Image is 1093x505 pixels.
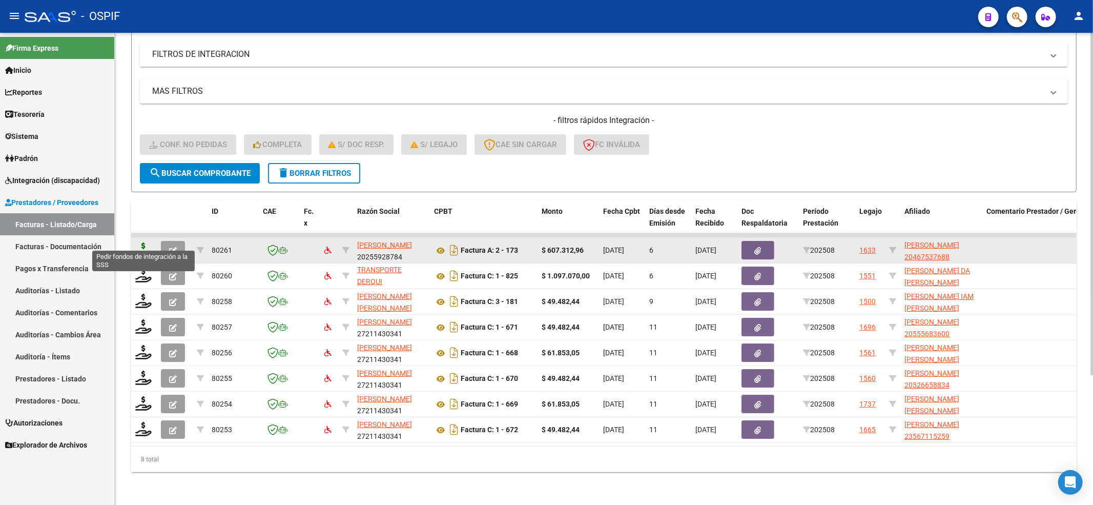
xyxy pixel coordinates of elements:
[904,344,959,375] span: [PERSON_NAME] [PERSON_NAME] 27528554860
[447,268,461,284] i: Descargar documento
[5,43,58,54] span: Firma Express
[357,265,426,287] div: 27177093519
[461,349,518,357] strong: Factura C: 1 - 668
[212,323,232,331] span: 80257
[649,323,657,331] span: 11
[542,400,580,408] strong: $ 61.853,05
[603,374,624,382] span: [DATE]
[357,344,412,352] span: [PERSON_NAME]
[649,272,653,280] span: 6
[461,324,518,332] strong: Factura C: 1 - 671
[695,272,716,280] span: [DATE]
[649,297,653,306] span: 9
[695,246,716,254] span: [DATE]
[152,49,1043,60] mat-panel-title: FILTROS DE INTEGRACION
[140,163,260,184] button: Buscar Comprobante
[212,207,218,215] span: ID
[803,323,835,331] span: 202508
[131,447,1077,472] div: 8 total
[603,323,624,331] span: [DATE]
[319,134,394,155] button: S/ Doc Resp.
[357,241,412,249] span: [PERSON_NAME]
[859,424,876,436] div: 1665
[357,207,400,215] span: Razón Social
[904,267,970,298] span: [PERSON_NAME] DA [PERSON_NAME] 20574280150
[695,207,724,227] span: Fecha Recibido
[900,200,982,246] datatable-header-cell: Afiliado
[695,426,716,434] span: [DATE]
[447,421,461,438] i: Descargar documento
[475,134,566,155] button: CAE SIN CARGAR
[461,375,518,383] strong: Factura C: 1 - 670
[149,140,227,149] span: Conf. no pedidas
[603,400,624,408] span: [DATE]
[1058,470,1083,495] div: Open Intercom Messenger
[461,426,518,434] strong: Factura C: 1 - 672
[149,169,251,178] span: Buscar Comprobante
[649,349,657,357] span: 11
[357,292,412,312] span: [PERSON_NAME] [PERSON_NAME]
[695,349,716,357] span: [DATE]
[904,369,959,389] span: [PERSON_NAME] 20526658834
[603,272,624,280] span: [DATE]
[268,163,360,184] button: Borrar Filtros
[799,200,855,246] datatable-header-cell: Período Prestación
[695,374,716,382] span: [DATE]
[859,398,876,410] div: 1737
[212,297,232,306] span: 80258
[461,298,518,306] strong: Factura C: 3 - 181
[603,297,624,306] span: [DATE]
[737,200,799,246] datatable-header-cell: Doc Respaldatoria
[538,200,599,246] datatable-header-cell: Monto
[904,318,959,338] span: [PERSON_NAME] 20555683600
[695,297,716,306] span: [DATE]
[357,368,426,389] div: 27211430341
[253,140,302,149] span: Completa
[461,272,518,280] strong: Factura C: 1 - 825
[447,293,461,310] i: Descargar documento
[357,316,426,338] div: 27211430341
[803,400,835,408] span: 202508
[357,420,412,429] span: [PERSON_NAME]
[140,42,1068,67] mat-expansion-panel-header: FILTROS DE INTEGRACION
[542,297,580,306] strong: $ 49.482,44
[695,323,716,331] span: [DATE]
[542,272,590,280] strong: $ 1.097.070,00
[447,345,461,361] i: Descargar documento
[149,167,161,179] mat-icon: search
[5,175,100,186] span: Integración (discapacidad)
[357,369,412,377] span: [PERSON_NAME]
[803,207,838,227] span: Período Prestación
[357,239,426,261] div: 20255928784
[140,79,1068,104] mat-expansion-panel-header: MAS FILTROS
[212,246,232,254] span: 80261
[357,419,426,440] div: 27211430341
[803,297,835,306] span: 202508
[542,349,580,357] strong: $ 61.853,05
[263,207,276,215] span: CAE
[208,200,259,246] datatable-header-cell: ID
[277,167,290,179] mat-icon: delete
[212,374,232,382] span: 80255
[212,272,232,280] span: 80260
[212,349,232,357] span: 80256
[447,319,461,335] i: Descargar documento
[410,140,458,149] span: S/ legajo
[542,246,584,254] strong: $ 607.312,96
[401,134,467,155] button: S/ legajo
[447,396,461,412] i: Descargar documento
[649,207,685,227] span: Días desde Emisión
[574,134,649,155] button: FC Inválida
[5,131,38,142] span: Sistema
[649,374,657,382] span: 11
[859,373,876,385] div: 1560
[357,395,412,403] span: [PERSON_NAME]
[599,200,645,246] datatable-header-cell: Fecha Cpbt
[447,242,461,258] i: Descargar documento
[803,246,835,254] span: 202508
[5,109,45,120] span: Tesorería
[603,207,640,215] span: Fecha Cpbt
[5,197,98,208] span: Prestadores / Proveedores
[904,292,974,324] span: [PERSON_NAME] IAM [PERSON_NAME] 20572566774
[645,200,691,246] datatable-header-cell: Días desde Emisión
